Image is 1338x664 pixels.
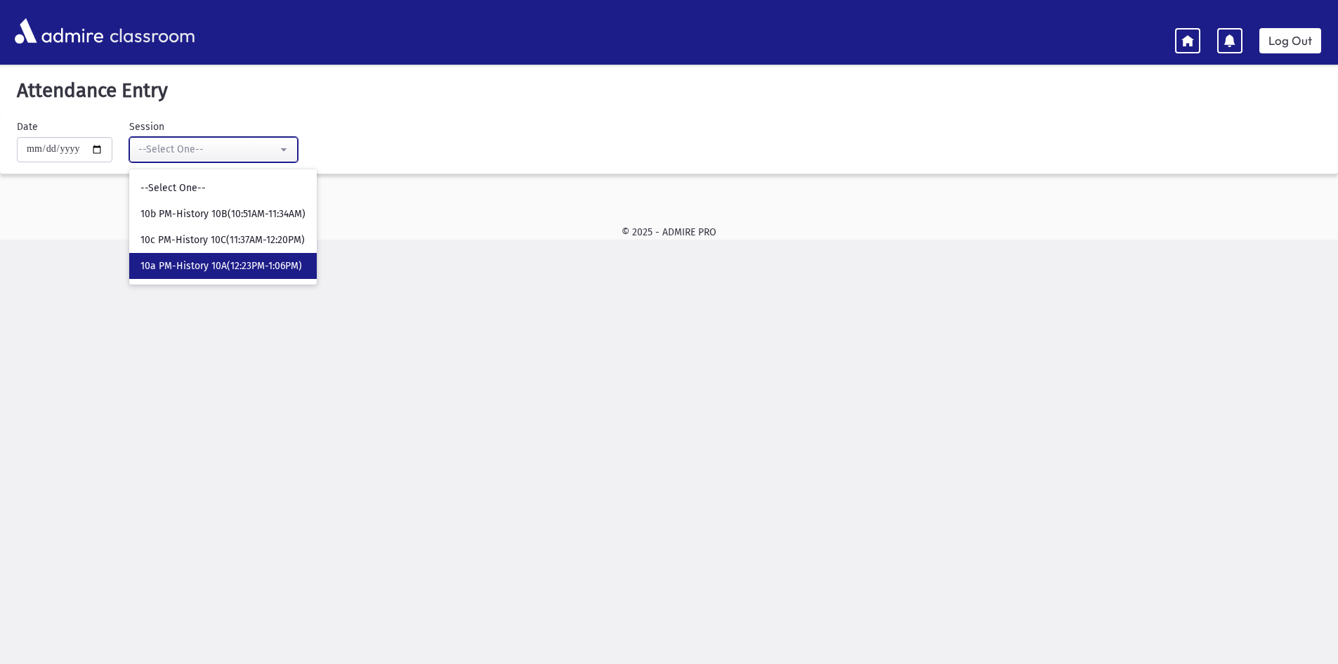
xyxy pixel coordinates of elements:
span: 10a PM-History 10A(12:23PM-1:06PM) [140,259,302,273]
a: Log Out [1259,28,1321,53]
span: classroom [107,13,195,50]
label: Session [129,119,164,134]
span: --Select One-- [140,181,206,195]
h5: Attendance Entry [11,79,1327,103]
div: © 2025 - ADMIRE PRO [22,225,1316,240]
div: --Select One-- [138,142,277,157]
span: 10b PM-History 10B(10:51AM-11:34AM) [140,207,306,221]
span: 10c PM-History 10C(11:37AM-12:20PM) [140,233,305,247]
button: --Select One-- [129,137,298,162]
img: AdmirePro [11,15,107,47]
label: Date [17,119,38,134]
